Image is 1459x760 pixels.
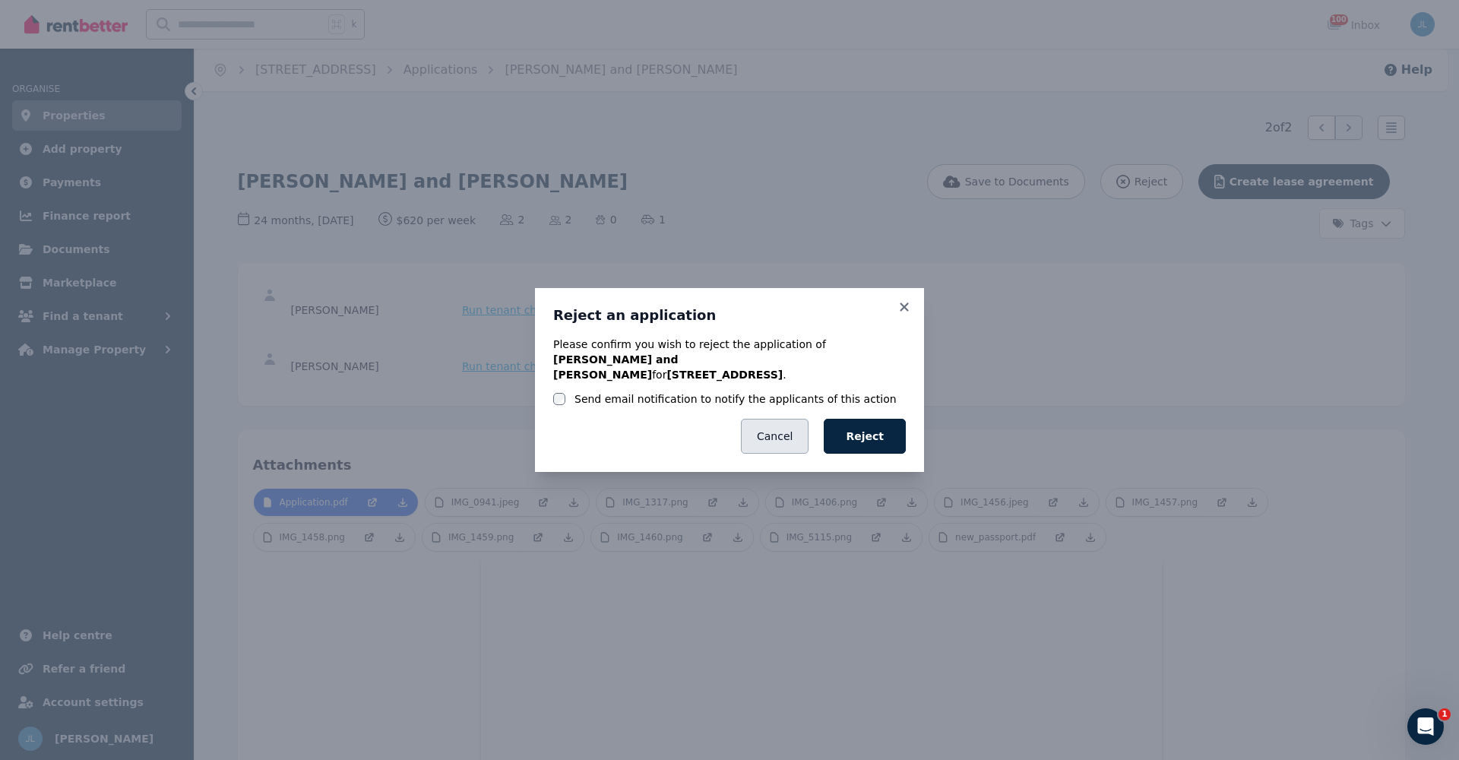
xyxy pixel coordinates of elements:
[824,419,906,454] button: Reject
[666,369,783,381] b: [STREET_ADDRESS]
[574,391,897,407] label: Send email notification to notify the applicants of this action
[741,419,809,454] button: Cancel
[1407,708,1444,745] iframe: Intercom live chat
[553,337,906,382] p: Please confirm you wish to reject the application of for .
[553,306,906,325] h3: Reject an application
[1438,708,1451,720] span: 1
[553,353,678,381] b: [PERSON_NAME] and [PERSON_NAME]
